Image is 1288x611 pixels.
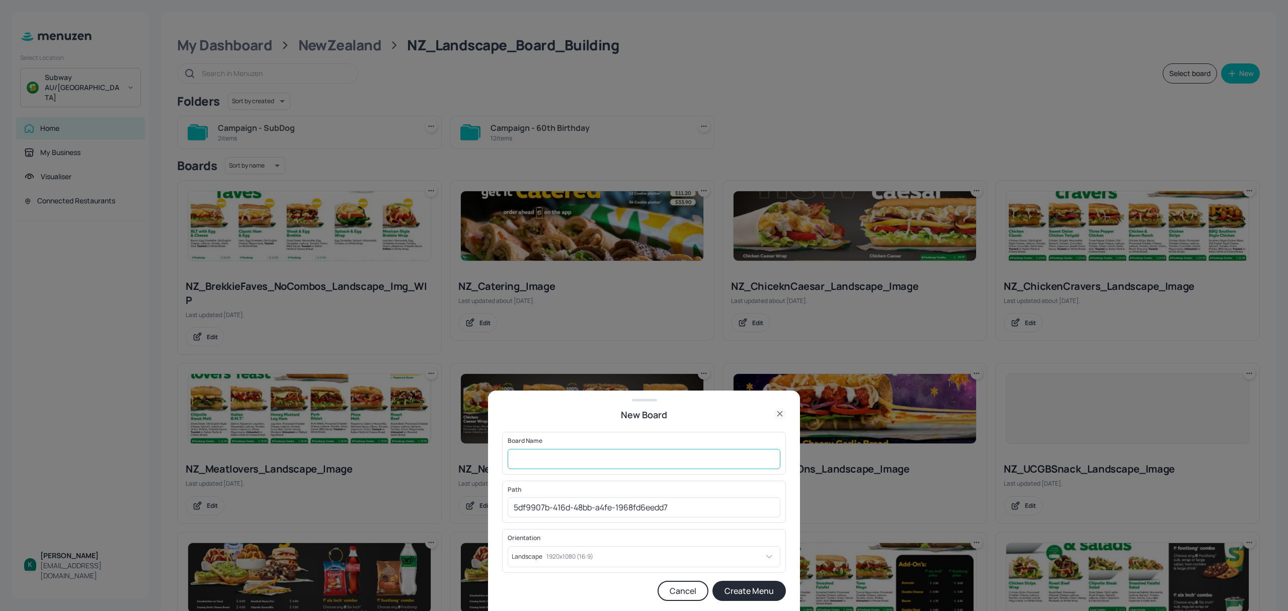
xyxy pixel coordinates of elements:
[508,437,780,444] p: Board Name
[512,553,542,560] p: Landscape
[546,553,593,560] p: 1920x1080 (16:9)
[658,581,708,601] button: Cancel
[508,486,780,493] p: Path
[502,408,786,422] div: New Board
[508,534,780,542] p: Orientation
[712,581,786,601] button: Create Menu
[508,546,764,567] div: Landscape1920x1080 (16:9)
